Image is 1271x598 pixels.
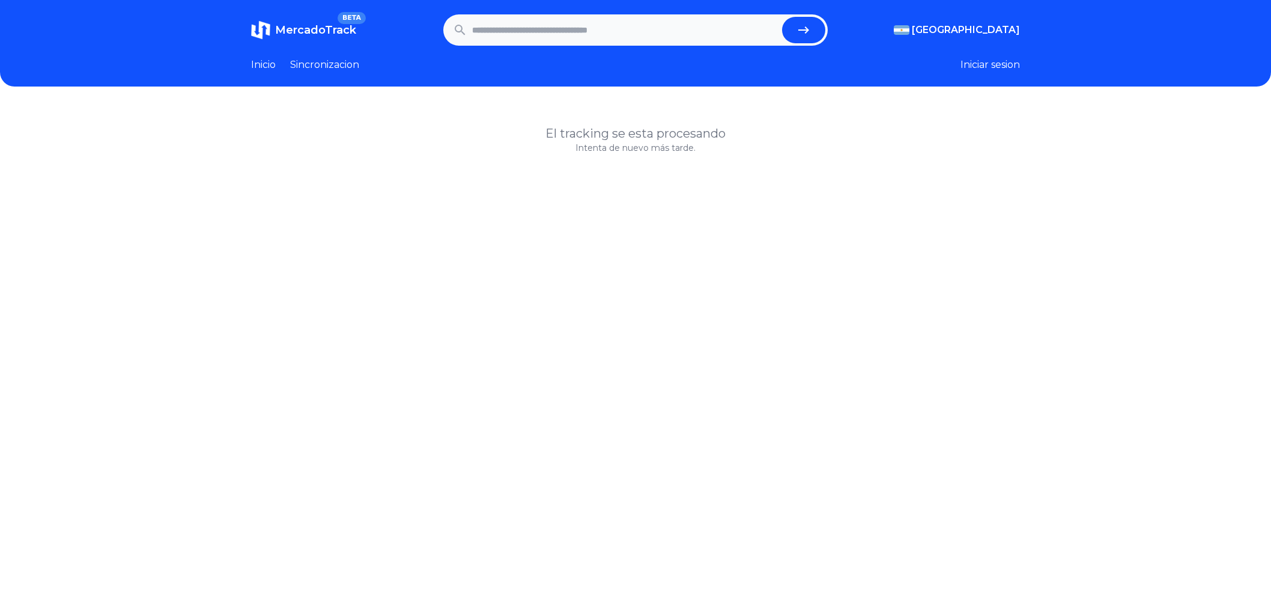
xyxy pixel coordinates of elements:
[275,23,356,37] span: MercadoTrack
[251,20,356,40] a: MercadoTrackBETA
[894,25,909,35] img: Argentina
[251,20,270,40] img: MercadoTrack
[290,58,359,72] a: Sincronizacion
[912,23,1020,37] span: [GEOGRAPHIC_DATA]
[894,23,1020,37] button: [GEOGRAPHIC_DATA]
[251,58,276,72] a: Inicio
[251,142,1020,154] p: Intenta de nuevo más tarde.
[960,58,1020,72] button: Iniciar sesion
[338,12,366,24] span: BETA
[251,125,1020,142] h1: El tracking se esta procesando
